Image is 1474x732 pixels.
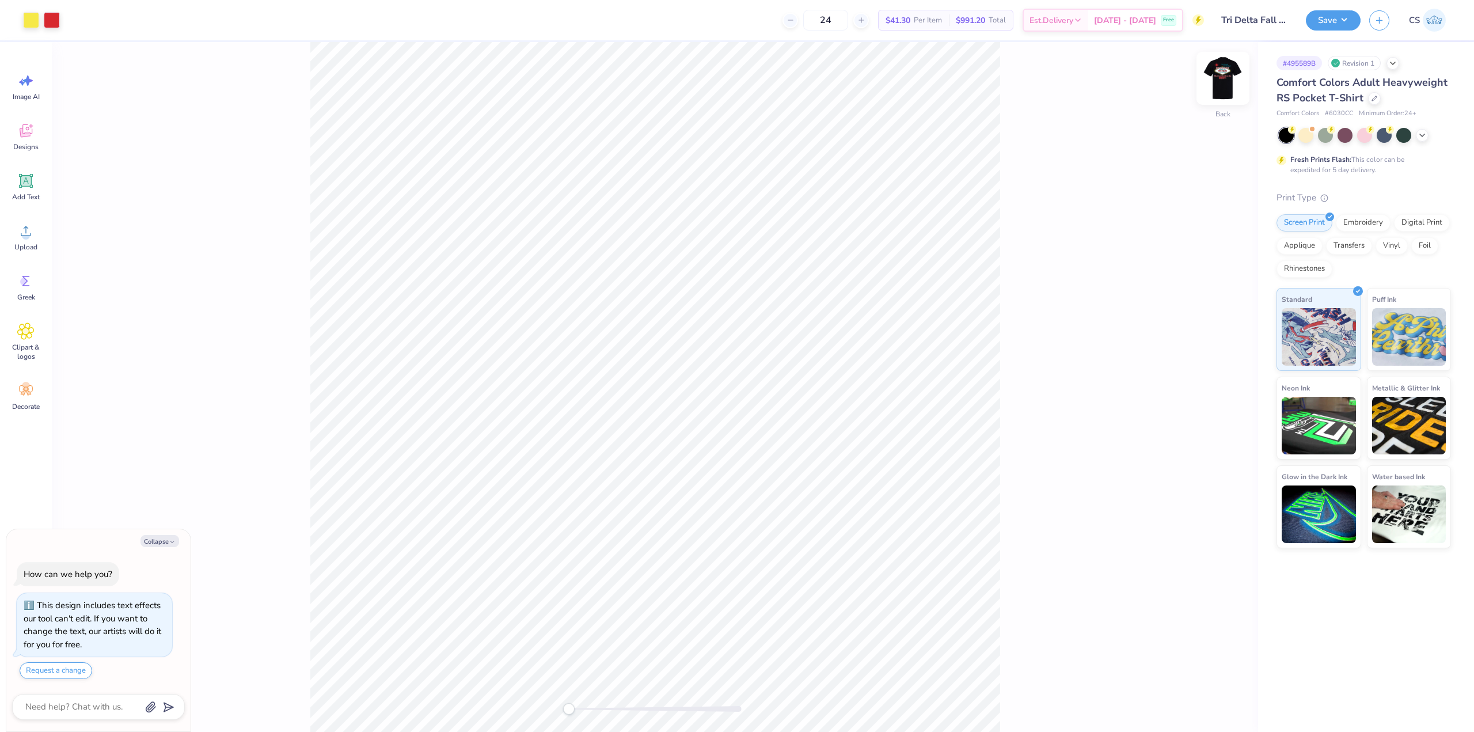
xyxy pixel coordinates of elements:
span: Metallic & Glitter Ink [1372,382,1440,394]
div: Transfers [1326,237,1372,255]
span: CS [1409,14,1420,27]
div: Embroidery [1336,214,1391,232]
div: Rhinestones [1277,260,1332,278]
div: Digital Print [1394,214,1450,232]
div: Print Type [1277,191,1451,204]
span: Clipart & logos [7,343,45,361]
span: # 6030CC [1325,109,1353,119]
img: Cecelia Santillan [1423,9,1446,32]
strong: Fresh Prints Flash: [1290,155,1351,164]
img: Back [1200,55,1246,101]
button: Save [1306,10,1361,31]
span: Minimum Order: 24 + [1359,109,1416,119]
img: Metallic & Glitter Ink [1372,397,1446,454]
input: – – [803,10,848,31]
span: Standard [1282,293,1312,305]
div: Screen Print [1277,214,1332,232]
div: This design includes text effects our tool can't edit. If you want to change the text, our artist... [24,600,161,650]
span: Add Text [12,192,40,202]
div: This color can be expedited for 5 day delivery. [1290,154,1432,175]
img: Neon Ink [1282,397,1356,454]
span: Greek [17,293,35,302]
span: $41.30 [886,14,910,26]
span: Total [989,14,1006,26]
span: [DATE] - [DATE] [1094,14,1156,26]
div: Vinyl [1376,237,1408,255]
img: Standard [1282,308,1356,366]
span: Upload [14,242,37,252]
input: Untitled Design [1213,9,1297,32]
button: Request a change [20,662,92,679]
span: Puff Ink [1372,293,1396,305]
a: CS [1404,9,1451,32]
button: Collapse [140,535,179,547]
div: Accessibility label [563,703,575,715]
div: Back [1215,109,1230,119]
span: Free [1163,16,1174,24]
img: Glow in the Dark Ink [1282,486,1356,543]
span: $991.20 [956,14,985,26]
span: Est. Delivery [1029,14,1073,26]
div: Foil [1411,237,1438,255]
span: Per Item [914,14,942,26]
span: Water based Ink [1372,471,1425,483]
span: Designs [13,142,39,151]
div: How can we help you? [24,568,112,580]
span: Image AI [13,92,40,101]
span: Decorate [12,402,40,411]
div: Revision 1 [1328,56,1381,70]
span: Neon Ink [1282,382,1310,394]
span: Comfort Colors Adult Heavyweight RS Pocket T-Shirt [1277,75,1448,105]
span: Glow in the Dark Ink [1282,471,1347,483]
div: Applique [1277,237,1323,255]
span: Comfort Colors [1277,109,1319,119]
img: Water based Ink [1372,486,1446,543]
img: Puff Ink [1372,308,1446,366]
div: # 495589B [1277,56,1322,70]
